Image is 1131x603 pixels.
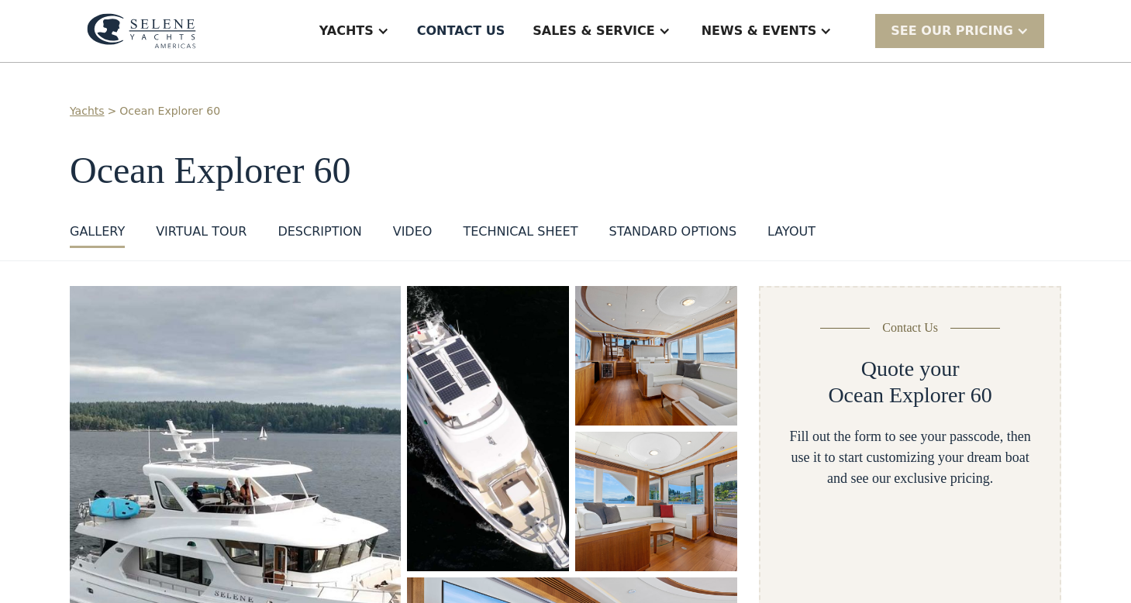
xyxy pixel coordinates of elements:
a: DESCRIPTION [278,222,361,248]
div: SEE Our Pricing [875,14,1044,47]
div: DESCRIPTION [278,222,361,241]
h1: Ocean Explorer 60 [70,150,1061,191]
a: VIRTUAL TOUR [156,222,247,248]
h2: Ocean Explorer 60 [828,382,991,408]
div: VIRTUAL TOUR [156,222,247,241]
h2: Quote your [861,356,960,382]
img: logo [87,13,196,49]
a: standard options [609,222,736,248]
a: VIDEO [393,222,433,248]
div: Sales & Service [533,22,654,40]
div: Contact Us [882,319,938,337]
a: open lightbox [575,432,737,571]
div: Fill out the form to see your passcode, then use it to start customizing your dream boat and see ... [785,426,1035,489]
div: Yachts [319,22,374,40]
div: Contact US [417,22,505,40]
a: GALLERY [70,222,125,248]
a: Yachts [70,103,105,119]
div: Technical sheet [463,222,578,241]
div: standard options [609,222,736,241]
a: layout [767,222,815,248]
a: Technical sheet [463,222,578,248]
div: SEE Our Pricing [891,22,1013,40]
a: open lightbox [575,286,737,426]
div: News & EVENTS [702,22,817,40]
div: layout [767,222,815,241]
div: VIDEO [393,222,433,241]
div: GALLERY [70,222,125,241]
a: open lightbox [407,286,569,571]
div: > [108,103,117,119]
a: Ocean Explorer 60 [119,103,220,119]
